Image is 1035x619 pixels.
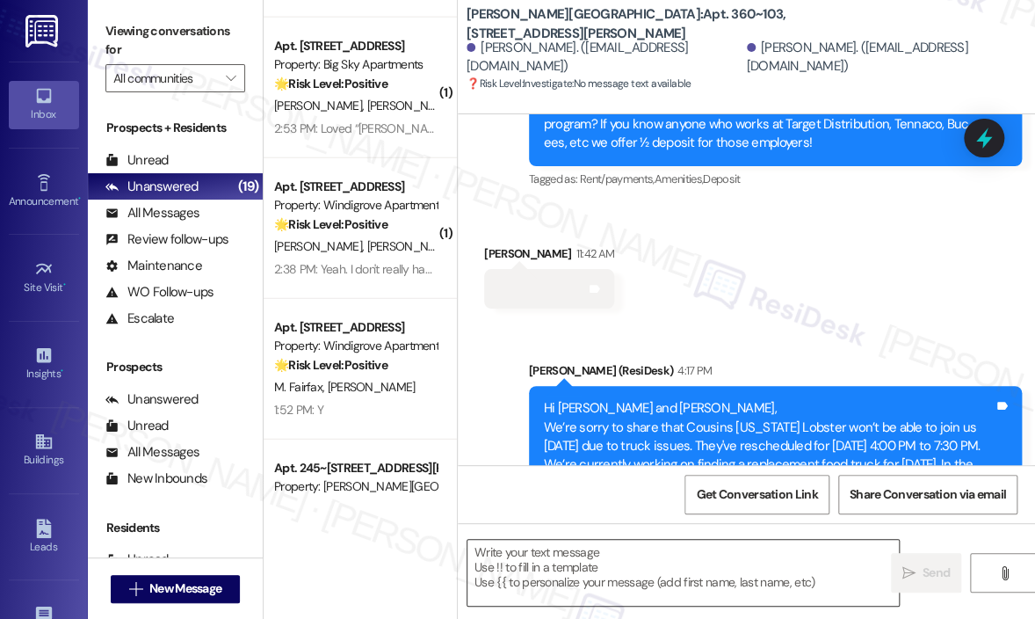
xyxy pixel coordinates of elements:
[61,365,63,377] span: •
[105,178,199,196] div: Unanswered
[88,519,263,537] div: Residents
[696,485,817,504] span: Get Conversation Link
[274,196,437,215] div: Property: Windigrove Apartments
[274,238,367,254] span: [PERSON_NAME]
[63,279,66,291] span: •
[149,579,221,598] span: New Message
[234,173,263,200] div: (19)
[9,340,79,388] a: Insights •
[226,71,235,85] i: 
[274,477,437,496] div: Property: [PERSON_NAME][GEOGRAPHIC_DATA]
[105,257,202,275] div: Maintenance
[105,151,169,170] div: Unread
[105,470,207,488] div: New Inbounds
[838,475,1017,514] button: Share Conversation via email
[274,178,437,196] div: Apt. [STREET_ADDRESS]
[467,76,572,91] strong: ❓ Risk Level: Investigate
[484,244,614,269] div: [PERSON_NAME]
[105,550,169,569] div: Unread
[105,230,228,249] div: Review follow-ups
[902,566,916,580] i: 
[88,358,263,376] div: Prospects
[274,37,437,55] div: Apt. [STREET_ADDRESS]
[78,193,81,205] span: •
[850,485,1006,504] span: Share Conversation via email
[274,216,387,232] strong: 🌟 Risk Level: Positive
[923,564,950,582] span: Send
[274,357,387,373] strong: 🌟 Risk Level: Positive
[367,98,455,113] span: [PERSON_NAME]
[9,81,79,128] a: Inbox
[274,98,367,113] span: [PERSON_NAME]
[111,575,241,603] button: New Message
[467,75,691,93] span: : No message text available
[105,390,199,409] div: Unanswered
[274,337,437,355] div: Property: Windigrove Apartments
[580,171,655,186] span: Rent/payments ,
[274,318,437,337] div: Apt. [STREET_ADDRESS]
[274,459,437,477] div: Apt. 245~[STREET_ADDRESS][PERSON_NAME]
[129,582,142,596] i: 
[655,171,704,186] span: Amenities ,
[274,379,328,395] span: M. Fairfax
[673,361,712,380] div: 4:17 PM
[105,309,174,328] div: Escalate
[328,379,416,395] span: [PERSON_NAME]
[544,399,994,531] div: Hi [PERSON_NAME] and [PERSON_NAME], We’re sorry to share that Cousins [US_STATE] Lobster won’t be...
[105,443,199,462] div: All Messages
[274,402,323,418] div: 1:52 PM: Y
[105,18,245,64] label: Viewing conversations for
[529,361,1022,386] div: [PERSON_NAME] (ResiDesk)
[9,513,79,561] a: Leads
[747,39,1023,76] div: [PERSON_NAME]. ([EMAIL_ADDRESS][DOMAIN_NAME])
[88,119,263,137] div: Prospects + Residents
[274,261,520,277] div: 2:38 PM: Yeah. I don't really have any complaints.
[113,64,217,92] input: All communities
[998,566,1011,580] i: 
[684,475,829,514] button: Get Conversation Link
[25,15,62,47] img: ResiDesk Logo
[9,254,79,302] a: Site Visit •
[529,166,1022,192] div: Tagged as:
[105,283,214,302] div: WO Follow-ups
[274,55,437,74] div: Property: Big Sky Apartments
[9,426,79,474] a: Buildings
[367,238,455,254] span: [PERSON_NAME]
[467,39,742,76] div: [PERSON_NAME]. ([EMAIL_ADDRESS][DOMAIN_NAME])
[467,5,818,43] b: [PERSON_NAME][GEOGRAPHIC_DATA]: Apt. 360~103, [STREET_ADDRESS][PERSON_NAME]
[105,417,169,435] div: Unread
[274,76,387,91] strong: 🌟 Risk Level: Positive
[703,171,740,186] span: Deposit
[105,204,199,222] div: All Messages
[572,244,615,263] div: 11:42 AM
[891,553,961,593] button: Send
